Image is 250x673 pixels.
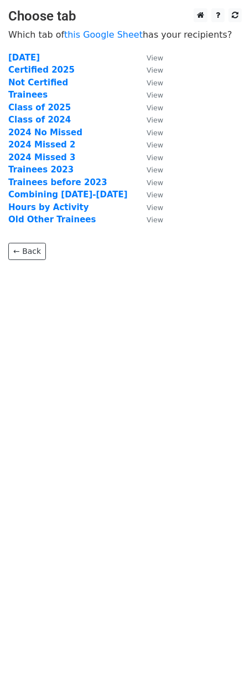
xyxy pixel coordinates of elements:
a: Class of 2024 [8,115,71,125]
a: View [136,202,163,212]
a: View [136,103,163,113]
a: Combining [DATE]-[DATE] [8,190,128,200]
small: View [147,66,163,74]
a: this Google Sheet [64,29,143,40]
small: View [147,216,163,224]
a: View [136,215,163,225]
p: Which tab of has your recipients? [8,29,242,40]
a: View [136,152,163,162]
small: View [147,191,163,199]
a: 2024 Missed 2 [8,140,75,150]
a: View [136,165,163,175]
small: View [147,166,163,174]
a: [DATE] [8,53,40,63]
small: View [147,79,163,87]
a: Old Other Trainees [8,215,96,225]
a: Not Certified [8,78,68,88]
a: Certified 2025 [8,65,75,75]
a: 2024 No Missed [8,128,82,137]
a: View [136,190,163,200]
h3: Choose tab [8,8,242,24]
a: View [136,140,163,150]
a: Trainees 2023 [8,165,74,175]
a: Class of 2025 [8,103,71,113]
small: View [147,154,163,162]
small: View [147,129,163,137]
a: View [136,128,163,137]
small: View [147,91,163,99]
a: View [136,115,163,125]
small: View [147,141,163,149]
small: View [147,203,163,212]
a: View [136,65,163,75]
a: Trainees [8,90,48,100]
a: ← Back [8,243,46,260]
small: View [147,116,163,124]
a: Hours by Activity [8,202,89,212]
small: View [147,179,163,187]
a: View [136,53,163,63]
a: View [136,78,163,88]
small: View [147,104,163,112]
a: Trainees before 2023 [8,177,107,187]
a: 2024 Missed 3 [8,152,75,162]
a: View [136,177,163,187]
small: View [147,54,163,62]
a: View [136,90,163,100]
